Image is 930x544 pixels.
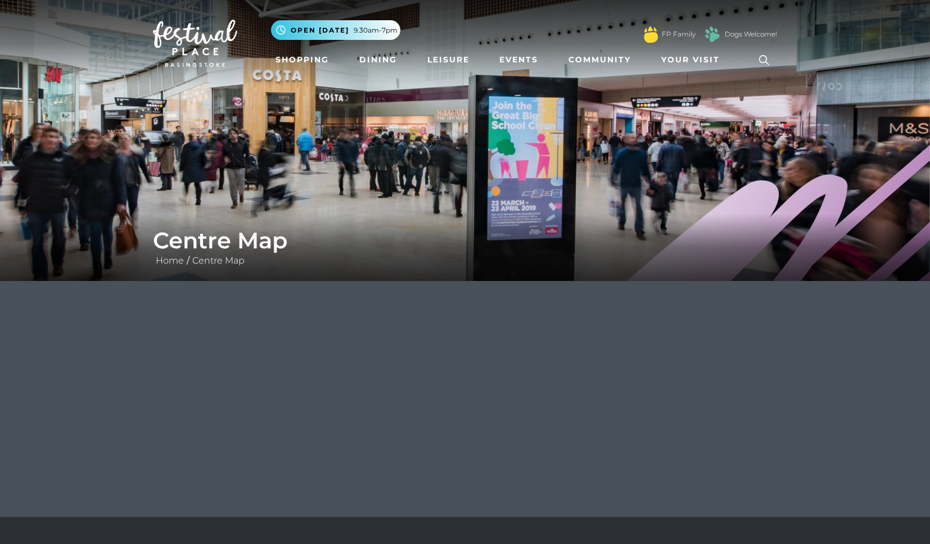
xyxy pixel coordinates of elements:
[145,227,785,268] div: /
[495,49,543,70] a: Events
[423,49,474,70] a: Leisure
[354,25,398,35] span: 9.30am-7pm
[153,20,237,67] img: Festival Place Logo
[189,255,247,266] a: Centre Map
[153,227,777,254] h1: Centre Map
[725,29,777,39] a: Dogs Welcome!
[271,49,333,70] a: Shopping
[291,25,349,35] span: Open [DATE]
[564,49,635,70] a: Community
[662,29,696,39] a: FP Family
[271,20,400,40] button: Open [DATE] 9.30am-7pm
[355,49,401,70] a: Dining
[657,49,730,70] a: Your Visit
[153,255,187,266] a: Home
[661,54,720,66] span: Your Visit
